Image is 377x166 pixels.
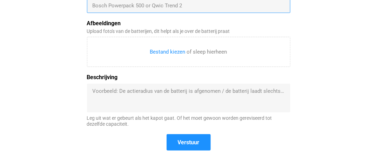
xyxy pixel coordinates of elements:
[87,28,290,34] div: Upload foto's van de batterijen, dit helpt als je over de batterij praat
[93,2,285,9] input: Merk en model *
[87,115,290,127] div: Leg uit wat er gebeurt als het kapot gaat. Of het moet gewoon worden gereviseerd tot dezelfde cap...
[178,139,200,146] span: Verstuur
[167,134,211,151] button: Verstuur
[87,20,290,27] label: Afbeeldingen
[87,74,290,81] label: Beschrijving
